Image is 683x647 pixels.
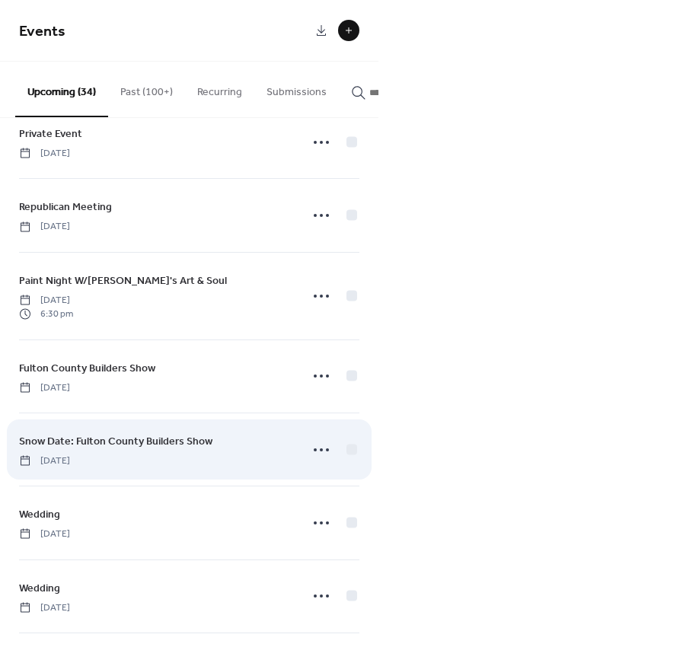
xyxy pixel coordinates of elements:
a: Republican Meeting [19,198,112,215]
span: [DATE] [19,293,73,307]
a: Private Event [19,125,82,142]
span: Republican Meeting [19,199,112,215]
button: Upcoming (34) [15,62,108,117]
span: [DATE] [19,454,70,467]
span: Private Event [19,126,82,142]
span: Wedding [19,580,60,596]
span: [DATE] [19,147,70,161]
span: Snow Date: Fulton County Builders Show [19,433,212,449]
span: [DATE] [19,527,70,541]
span: Events [19,17,65,46]
a: Fulton County Builders Show [19,359,155,377]
button: Recurring [185,62,254,116]
a: Paint Night W/[PERSON_NAME]'s Art & Soul [19,272,227,289]
a: Wedding [19,579,60,597]
span: [DATE] [19,601,70,614]
a: Snow Date: Fulton County Builders Show [19,432,212,450]
a: Wedding [19,505,60,523]
span: [DATE] [19,381,70,394]
button: Past (100+) [108,62,185,116]
span: Paint Night W/[PERSON_NAME]'s Art & Soul [19,273,227,288]
span: Wedding [19,507,60,523]
button: Submissions [254,62,339,116]
span: 6:30 pm [19,308,73,321]
span: [DATE] [19,220,70,234]
span: Fulton County Builders Show [19,360,155,376]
